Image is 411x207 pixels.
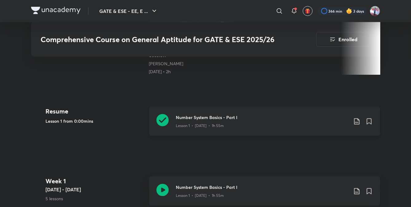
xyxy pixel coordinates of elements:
[149,107,380,143] a: Number System Basics - Part ILesson 1 • [DATE] • 1h 55m
[149,61,233,67] div: Gurupal Singh Chawla
[370,6,380,16] img: Pradeep Kumar
[176,184,348,190] h3: Number System Basics - Part I
[176,123,224,129] p: Lesson 1 • [DATE] • 1h 55m
[316,32,370,47] button: Enrolled
[96,5,162,17] button: GATE & ESE - EE, E ...
[46,107,144,116] h4: Resume
[149,69,233,75] div: 30th Jun • 2h
[31,7,81,16] a: Company Logo
[176,193,224,198] p: Lesson 1 • [DATE] • 1h 55m
[41,35,282,44] h3: Comprehensive Course on General Aptitude for GATE & ESE 2025/26
[46,196,144,202] p: 5 lessons
[46,118,144,124] h5: Lesson 1 from 0:00mins
[149,61,184,66] a: [PERSON_NAME]
[46,177,144,186] h4: Week 1
[303,6,313,16] button: avatar
[31,7,81,14] img: Company Logo
[176,114,348,121] h3: Number System Basics - Part I
[305,8,310,14] img: avatar
[346,8,352,14] img: streak
[46,186,144,193] h5: [DATE] - [DATE]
